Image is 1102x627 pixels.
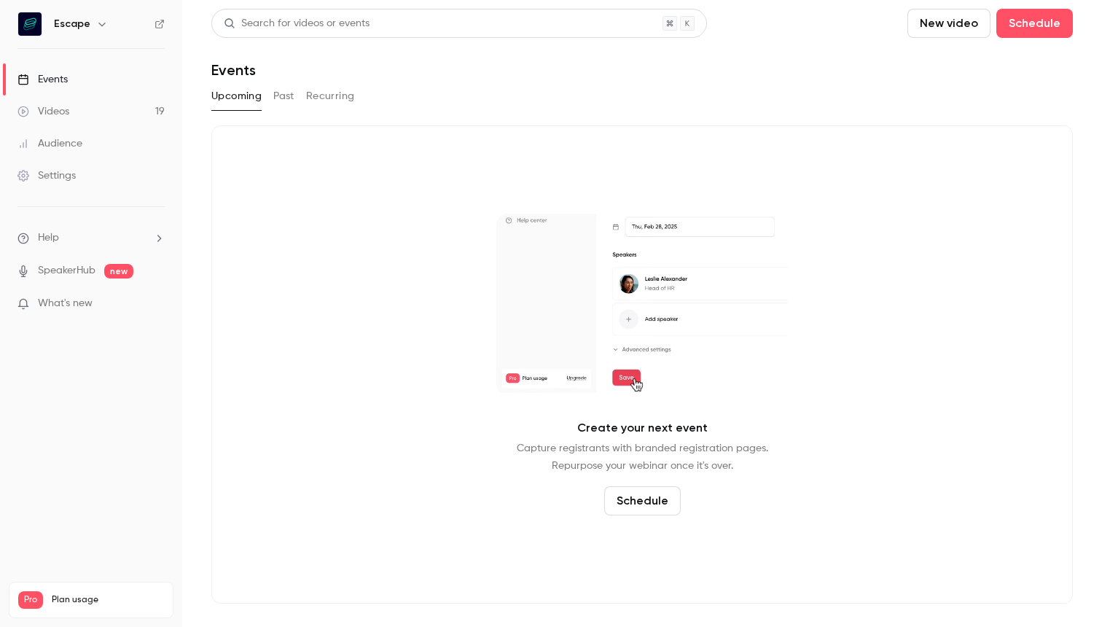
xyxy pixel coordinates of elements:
button: Recurring [306,85,355,108]
span: Help [38,230,59,246]
div: Settings [17,168,76,183]
div: Videos [17,104,69,119]
h1: Events [211,61,256,79]
div: Search for videos or events [224,16,370,31]
div: Events [17,72,68,87]
h6: Escape [54,17,90,31]
button: Schedule [996,9,1073,38]
span: Plan usage [52,594,164,606]
button: New video [907,9,990,38]
span: Pro [18,591,43,609]
p: Create your next event [577,419,708,437]
p: Capture registrants with branded registration pages. Repurpose your webinar once it's over. [517,440,768,475]
li: help-dropdown-opener [17,230,165,246]
img: Escape [18,12,42,36]
iframe: Noticeable Trigger [147,297,165,311]
span: new [104,264,133,279]
span: What's new [38,296,93,311]
button: Schedule [604,486,681,515]
button: Upcoming [211,85,262,108]
div: Audience [17,136,82,151]
button: Past [273,85,294,108]
a: SpeakerHub [38,263,95,279]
